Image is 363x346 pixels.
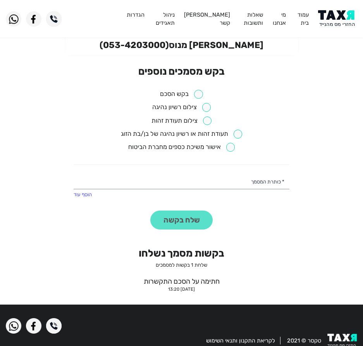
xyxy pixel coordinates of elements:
[26,318,41,334] img: Facebook
[184,11,230,26] a: [PERSON_NAME] קשר
[100,40,169,50] span: (053-4203000)
[127,11,145,18] a: הגדרות
[46,11,62,27] img: Phone
[71,40,292,50] h3: [PERSON_NAME] מנוס
[76,277,287,286] div: חתימה על הסכם התקשרות
[121,130,243,139] label: תעודת זהות או רשיון נהיגה של בן/בת הזוג
[76,262,287,269] div: שלחת 1 בקשות למסמכים
[318,10,357,27] img: Logo
[287,337,321,344] p: טקסר © 2021
[74,65,289,77] h2: בקש מסמכים נוספים
[76,247,287,259] h2: בקשות מסמך נשלחו
[160,90,203,99] label: בקש הסכם
[26,11,41,27] img: Facebook
[156,11,175,26] a: ניהול תאגידים
[206,337,275,344] a: לקריאת התקנון ותנאי השימוש
[244,11,263,26] a: שאלות ותשובות
[273,11,286,26] a: מי אנחנו
[6,318,21,334] img: WhatsApp
[46,318,62,334] img: Phone
[152,103,211,112] label: צילום רשיון נהיגה
[151,116,212,125] label: צילום תעודת זהות
[76,286,287,293] div: [DATE] 13:20
[128,143,235,152] label: אישור משיכת כספים מחברת הביטוח
[6,11,21,27] img: WhatsApp
[298,11,309,26] a: עמוד בית
[74,192,92,197] a: הוסף עוד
